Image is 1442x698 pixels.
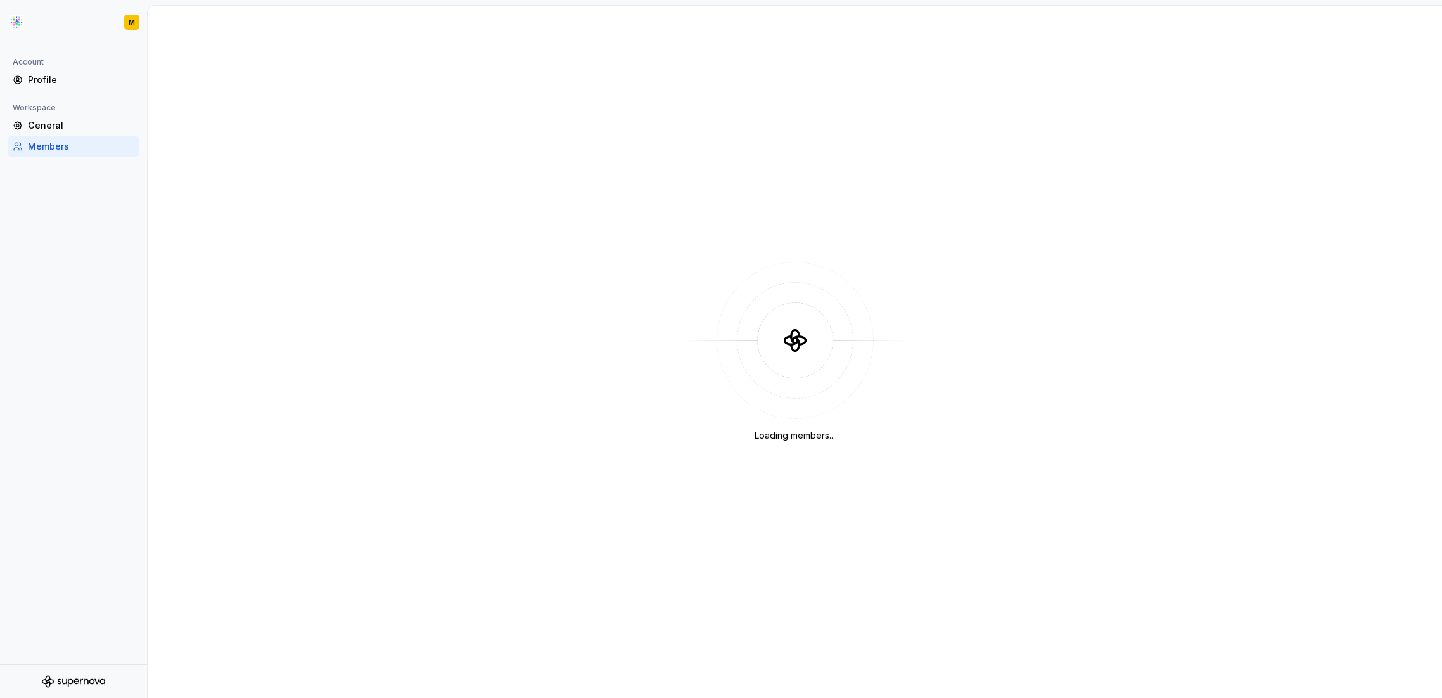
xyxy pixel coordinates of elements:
[755,429,835,442] div: Loading members...
[129,17,135,27] div: M
[28,119,134,132] div: General
[3,8,144,36] button: M
[8,70,139,90] a: Profile
[9,15,24,30] img: b2369ad3-f38c-46c1-b2a2-f2452fdbdcd2.png
[42,675,105,688] svg: Supernova Logo
[8,136,139,157] a: Members
[28,74,134,86] div: Profile
[28,140,134,153] div: Members
[8,115,139,136] a: General
[8,100,61,115] div: Workspace
[8,55,49,70] div: Account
